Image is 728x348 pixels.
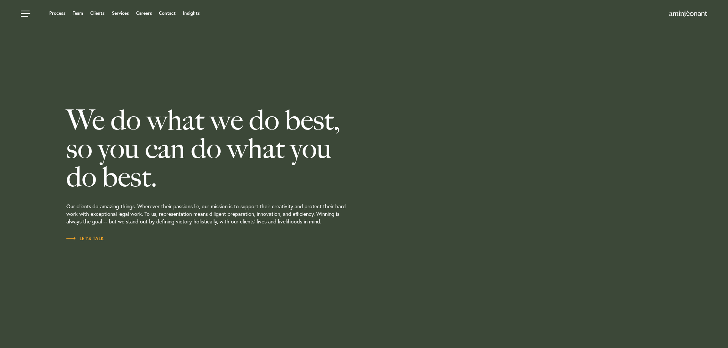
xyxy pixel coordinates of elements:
[90,11,105,16] a: Clients
[136,11,152,16] a: Careers
[669,11,707,17] img: Amini & Conant
[183,11,200,16] a: Insights
[66,235,104,242] a: Let’s Talk
[49,11,66,16] a: Process
[66,191,419,235] p: Our clients do amazing things. Wherever their passions lie, our mission is to support their creat...
[66,236,104,241] span: Let’s Talk
[66,106,419,191] h2: We do what we do best, so you can do what you do best.
[112,11,129,16] a: Services
[73,11,83,16] a: Team
[159,11,176,16] a: Contact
